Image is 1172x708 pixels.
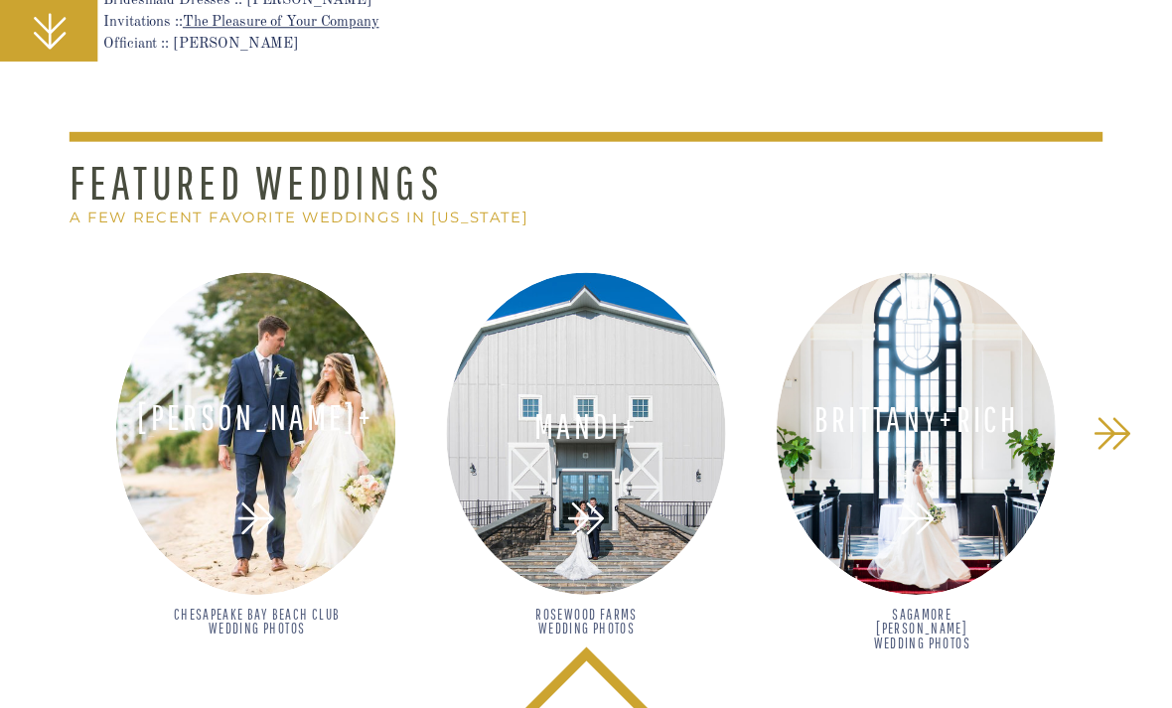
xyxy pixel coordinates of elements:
a: Mandi+[PERSON_NAME] [459,408,714,445]
a: The Pleasure of Your Company [183,15,379,30]
h3: A FEW RECENT FAVORITE Weddings in [US_STATE] [70,209,629,225]
font: FEATURED WEDDINGS [70,154,443,209]
a: Brittany+Rich [790,401,1045,438]
a: Sagamore [PERSON_NAME] Wedding Photos [854,606,989,650]
a: Rosewood FarmsWedding Photos [503,606,669,658]
a: [PERSON_NAME]+[PERSON_NAME] [129,399,384,436]
a: Chesapeake Bay Beach Club Wedding Photos [172,606,342,661]
h2: Rosewood Farms Wedding Photos [503,606,669,658]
